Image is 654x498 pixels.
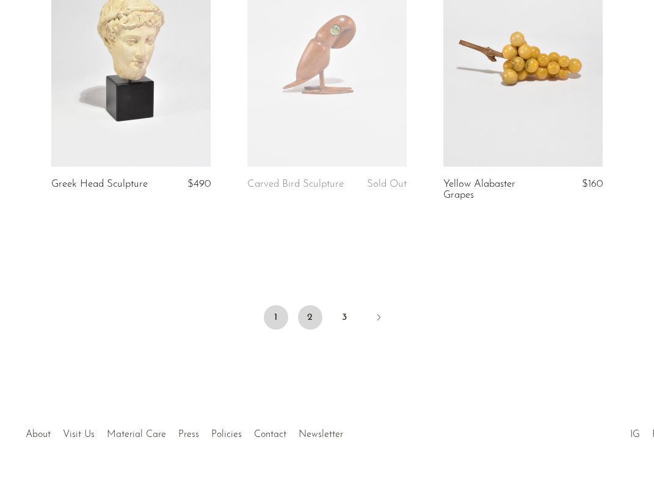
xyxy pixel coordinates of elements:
span: $490 [187,179,211,189]
a: About [26,430,51,439]
a: Material Care [107,430,166,439]
a: Carved Bird Sculpture [247,179,344,190]
a: Greek Head Sculpture [51,179,148,190]
a: 3 [332,305,357,330]
span: $160 [582,179,603,189]
span: Sold Out [367,179,407,189]
ul: Quick links [20,420,349,443]
a: IG [630,430,640,439]
a: Visit Us [63,430,95,439]
a: Policies [211,430,242,439]
a: 2 [298,305,322,330]
a: Press [178,430,199,439]
a: Yellow Alabaster Grapes [443,179,548,201]
span: 1 [264,305,288,330]
a: Next [366,305,391,332]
